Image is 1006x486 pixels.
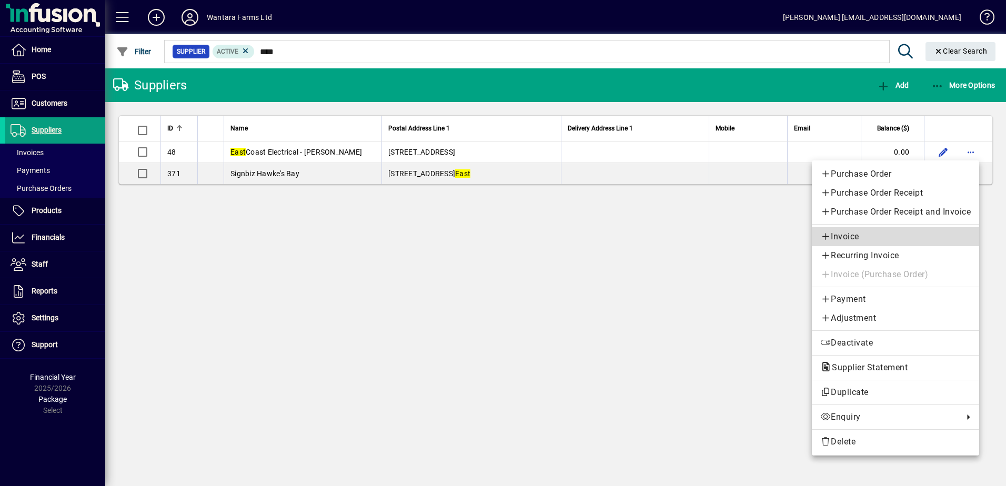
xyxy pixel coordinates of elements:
[812,333,979,352] button: Deactivate supplier
[820,436,971,448] span: Delete
[820,411,958,423] span: Enquiry
[820,187,971,199] span: Purchase Order Receipt
[820,386,971,399] span: Duplicate
[820,206,971,218] span: Purchase Order Receipt and Invoice
[820,249,971,262] span: Recurring Invoice
[820,293,971,306] span: Payment
[820,230,971,243] span: Invoice
[820,312,971,325] span: Adjustment
[820,362,913,372] span: Supplier Statement
[820,168,971,180] span: Purchase Order
[820,337,971,349] span: Deactivate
